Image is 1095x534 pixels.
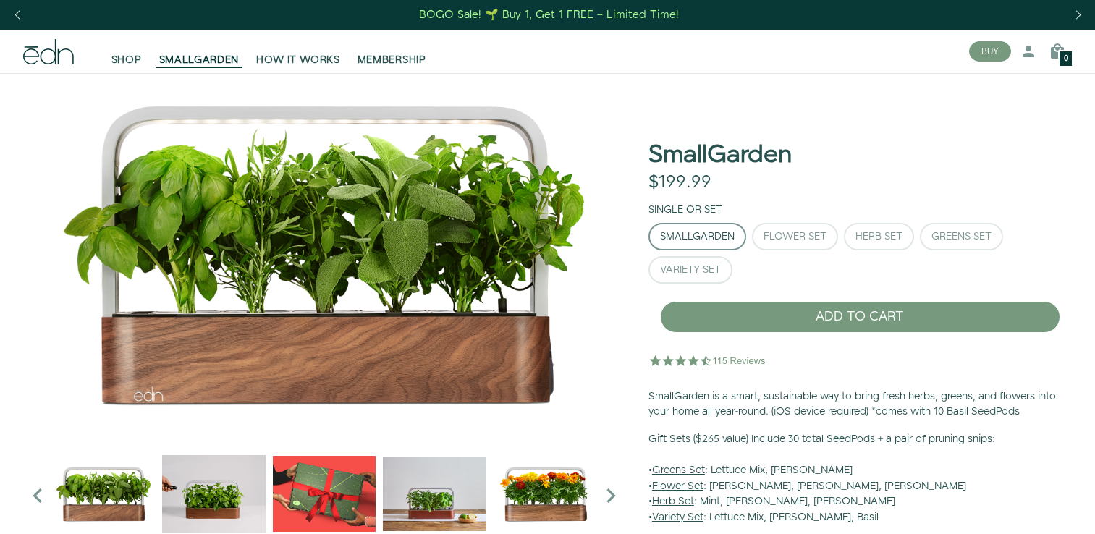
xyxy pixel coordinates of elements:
[652,510,703,525] u: Variety Set
[652,494,694,509] u: Herb Set
[111,53,142,67] span: SHOP
[648,346,768,375] img: 4.5 star rating
[248,35,348,67] a: HOW IT WORKS
[1064,55,1068,63] span: 0
[660,301,1060,333] button: ADD TO CART
[648,223,746,250] button: SmallGarden
[752,223,838,250] button: Flower Set
[596,481,625,510] i: Next slide
[349,35,435,67] a: MEMBERSHIP
[648,432,1072,526] p: • : Lettuce Mix, [PERSON_NAME] • : [PERSON_NAME], [PERSON_NAME], [PERSON_NAME] • : Mint, [PERSON_...
[855,232,902,242] div: Herb Set
[23,481,52,510] i: Previous slide
[419,7,679,22] div: BOGO Sale! 🌱 Buy 1, Get 1 FREE – Limited Time!
[648,142,792,169] h1: SmallGarden
[159,53,240,67] span: SMALLGARDEN
[652,479,703,493] u: Flower Set
[103,35,151,67] a: SHOP
[969,41,1011,62] button: BUY
[358,53,426,67] span: MEMBERSHIP
[931,232,992,242] div: Greens Set
[920,223,1003,250] button: Greens Set
[648,432,995,446] b: Gift Sets ($265 value) Include 30 total SeedPods + a pair of pruning snips:
[151,35,248,67] a: SMALLGARDEN
[984,491,1081,527] iframe: Opens a widget where you can find more information
[660,265,721,275] div: Variety Set
[648,389,1072,420] p: SmallGarden is a smart, sustainable way to bring fresh herbs, greens, and flowers into your home ...
[418,4,680,26] a: BOGO Sale! 🌱 Buy 1, Get 1 FREE – Limited Time!
[648,256,732,284] button: Variety Set
[648,172,711,193] div: $199.99
[844,223,914,250] button: Herb Set
[23,73,625,435] img: Official-EDN-SMALLGARDEN-HERB-HERO-SLV-2000px_4096x.png
[652,463,705,478] u: Greens Set
[660,232,735,242] div: SmallGarden
[648,203,722,217] label: Single or Set
[764,232,826,242] div: Flower Set
[256,53,339,67] span: HOW IT WORKS
[23,73,625,435] div: 1 / 6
